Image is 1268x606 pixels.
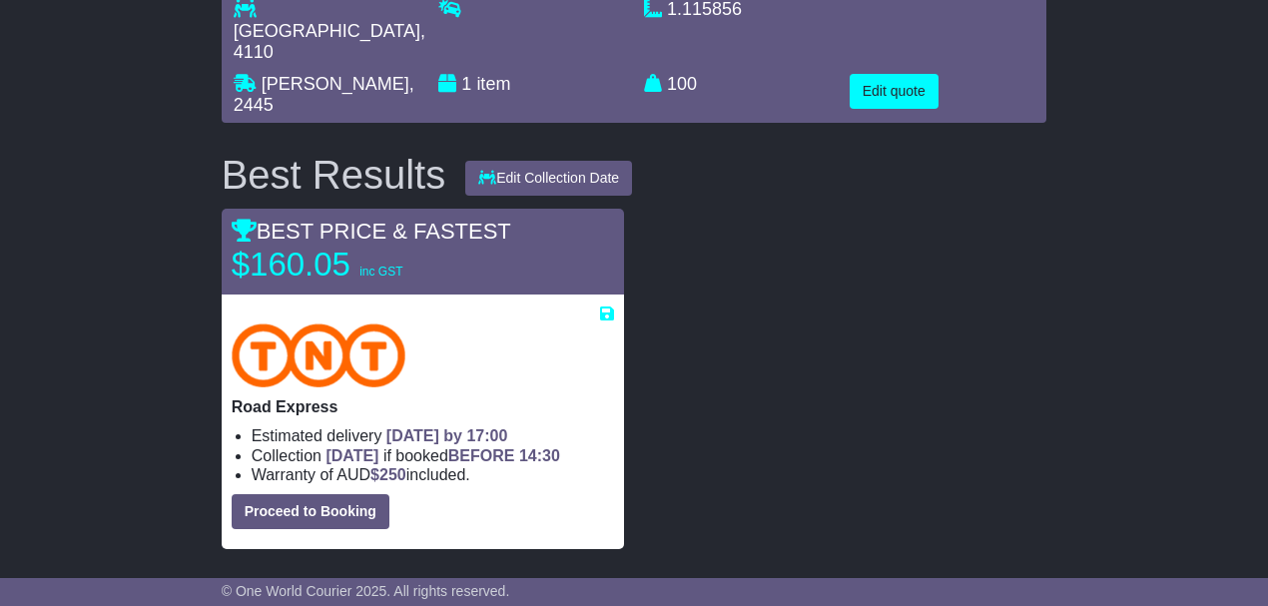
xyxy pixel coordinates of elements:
[325,447,378,464] span: [DATE]
[476,74,510,94] span: item
[461,74,471,94] span: 1
[252,446,614,465] li: Collection
[252,426,614,445] li: Estimated delivery
[252,465,614,484] li: Warranty of AUD included.
[379,466,406,483] span: 250
[386,427,508,444] span: [DATE] by 17:00
[222,583,510,599] span: © One World Courier 2025. All rights reserved.
[850,74,939,109] button: Edit quote
[325,447,559,464] span: if booked
[232,219,511,244] span: BEST PRICE & FASTEST
[212,153,456,197] div: Best Results
[232,323,405,387] img: TNT Domestic: Road Express
[232,494,389,529] button: Proceed to Booking
[370,466,406,483] span: $
[359,265,402,279] span: inc GST
[448,447,515,464] span: BEFORE
[232,245,481,285] p: $160.05
[667,74,697,94] span: 100
[465,161,632,196] button: Edit Collection Date
[234,21,425,63] span: , 4110
[234,74,414,116] span: , 2445
[232,397,614,416] p: Road Express
[519,447,560,464] span: 14:30
[262,74,409,94] span: [PERSON_NAME]
[234,21,420,41] span: [GEOGRAPHIC_DATA]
